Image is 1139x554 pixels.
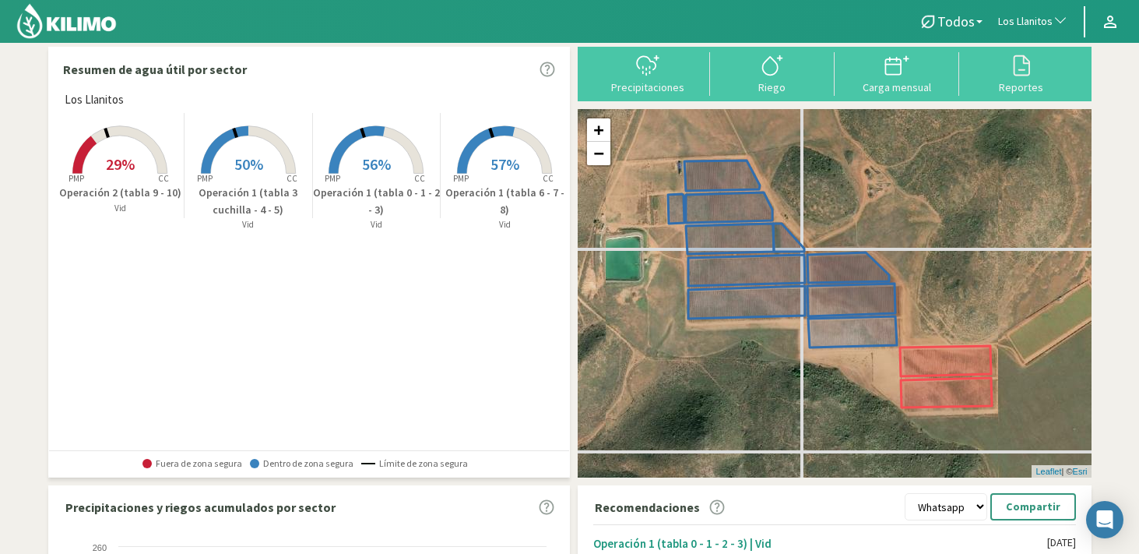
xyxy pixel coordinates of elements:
span: Fuera de zona segura [142,458,242,469]
button: Compartir [990,493,1076,520]
div: Operación 1 (tabla 0 - 1 - 2 - 3) | Vid [593,536,1047,551]
div: Carga mensual [839,82,954,93]
tspan: CC [543,173,554,184]
div: [DATE] [1047,536,1076,549]
p: Vid [57,202,185,215]
button: Precipitaciones [585,52,710,94]
a: Leaflet [1035,467,1061,476]
tspan: PMP [197,173,213,184]
p: Operación 2 (tabla 9 - 10) [57,185,185,201]
p: Operación 1 (tabla 3 cuchilla - 4 - 5) [185,185,312,218]
span: 29% [106,154,135,174]
button: Carga mensual [835,52,959,94]
a: Zoom out [587,142,610,165]
button: Los Llanitos [990,5,1076,39]
p: Operación 1 (tabla 0 - 1 - 2 - 3) [313,185,441,218]
div: | © [1032,465,1091,478]
a: Esri [1073,467,1088,476]
span: Todos [937,13,975,30]
p: Operación 1 (tabla 6 - 7 - 8) [441,185,569,218]
span: Dentro de zona segura [250,458,353,469]
tspan: PMP [453,173,469,184]
p: Vid [313,218,441,231]
tspan: CC [415,173,426,184]
span: Los Llanitos [65,91,124,109]
tspan: PMP [325,173,340,184]
a: Zoom in [587,118,610,142]
span: 50% [234,154,263,174]
tspan: PMP [69,173,84,184]
p: Compartir [1006,498,1060,516]
span: Los Llanitos [998,14,1053,30]
p: Resumen de agua útil por sector [63,60,247,79]
p: Recomendaciones [595,498,700,517]
div: Riego [715,82,830,93]
p: Vid [441,218,569,231]
div: Open Intercom Messenger [1086,501,1123,538]
p: Precipitaciones y riegos acumulados por sector [65,498,336,517]
text: 260 [92,543,106,552]
tspan: CC [159,173,170,184]
tspan: CC [287,173,297,184]
div: Precipitaciones [590,82,705,93]
span: 57% [490,154,519,174]
span: Límite de zona segura [361,458,468,469]
div: Reportes [964,82,1079,93]
span: 56% [362,154,391,174]
p: Vid [185,218,312,231]
img: Kilimo [16,2,118,40]
button: Riego [710,52,835,94]
button: Reportes [959,52,1084,94]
